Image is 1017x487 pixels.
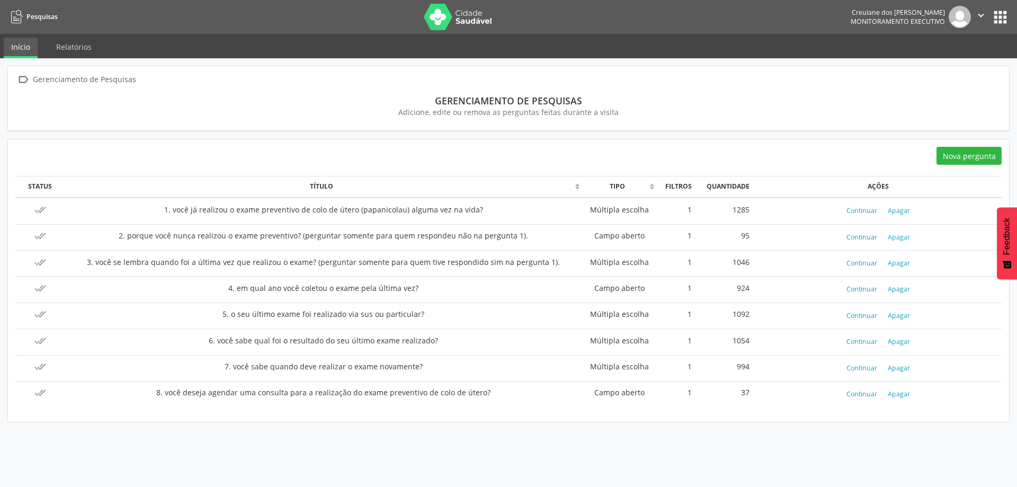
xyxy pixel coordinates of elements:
button: Continuar [842,282,881,297]
td: 1 [657,329,698,355]
button: Apagar [884,282,914,297]
i: Pesquisa finalizada [34,308,46,320]
td: Múltipla escolha [582,355,657,381]
i:  [975,10,987,21]
button: Continuar [842,256,881,271]
a: Pesquisas [7,8,58,25]
div: Status [21,182,59,191]
div: Quantidade [703,182,750,191]
td: Campo aberto [582,224,657,250]
span: Monitoramento Executivo [851,17,945,26]
i: Pesquisa finalizada [34,204,46,216]
td: 8. você deseja agendar uma consulta para a realização do exame preventivo de colo de útero? [65,381,582,407]
td: 1 [657,303,698,329]
td: 994 [697,355,755,381]
div: Gerenciamento de Pesquisas [23,95,994,107]
td: Campo aberto [582,277,657,303]
button: apps [991,8,1010,26]
td: 1285 [697,198,755,224]
i: Pesquisa finalizada [34,230,46,242]
td: 95 [697,224,755,250]
td: 1 [657,224,698,250]
td: 2. porque você nunca realizou o exame preventivo? (perguntar somente para quem respondeu não na p... [65,224,582,250]
i: Pesquisa finalizada [34,361,46,373]
button: Nova pergunta [936,147,1002,165]
td: Múltipla escolha [582,251,657,277]
td: 7. você sabe quando deve realizar o exame novamente? [65,355,582,381]
div: Ações [761,182,996,191]
td: Campo aberto [582,381,657,407]
button: Feedback - Mostrar pesquisa [997,207,1017,279]
td: 1092 [697,303,755,329]
img: img [949,6,971,28]
td: 1 [657,355,698,381]
td: Múltipla escolha [582,198,657,224]
td: Múltipla escolha [582,303,657,329]
button: Continuar [842,204,881,218]
td: 4. em qual ano você coletou o exame pela última vez? [65,277,582,303]
td: 924 [697,277,755,303]
button: Apagar [884,361,914,375]
button: Continuar [842,387,881,401]
span: Feedback [1002,218,1012,255]
i: Pesquisa finalizada [34,256,46,268]
td: 1046 [697,251,755,277]
td: 5. o seu último exame foi realizado via sus ou particular? [65,303,582,329]
i: Pesquisa finalizada [34,387,46,399]
span: Pesquisas [26,12,58,21]
i:  [15,72,31,87]
div: Gerenciamento de Pesquisas [31,72,138,87]
div: Título [70,182,573,191]
button: Apagar [884,256,914,271]
button: Apagar [884,204,914,218]
button: Apagar [884,308,914,323]
td: 1 [657,198,698,224]
div: Creulane dos [PERSON_NAME] [851,8,945,17]
div: Adicione, edite ou remova as perguntas feitas durante a visita [23,107,994,118]
td: 1 [657,277,698,303]
td: 1 [657,381,698,407]
div: Tipo [588,182,647,191]
a: Início [4,38,38,58]
button: Continuar [842,361,881,375]
div: Filtros [663,182,692,191]
a: Relatórios [49,38,99,56]
td: 3. você se lembra quando foi a última vez que realizou o exame? (perguntar somente para quem tive... [65,251,582,277]
a:  Gerenciamento de Pesquisas [15,72,138,87]
i: Pesquisa finalizada [34,282,46,294]
td: 6. você sabe qual foi o resultado do seu último exame realizado? [65,329,582,355]
button: Continuar [842,308,881,323]
td: 1 [657,251,698,277]
button: Continuar [842,230,881,244]
td: 37 [697,381,755,407]
td: 1054 [697,329,755,355]
button: Apagar [884,387,914,401]
button: Apagar [884,335,914,349]
button: Continuar [842,335,881,349]
i: Pesquisa finalizada [34,335,46,347]
button:  [971,6,991,28]
td: 1. você já realizou o exame preventivo de colo de útero (papanicolau) alguma vez na vida? [65,198,582,224]
button: Apagar [884,230,914,244]
td: Múltipla escolha [582,329,657,355]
